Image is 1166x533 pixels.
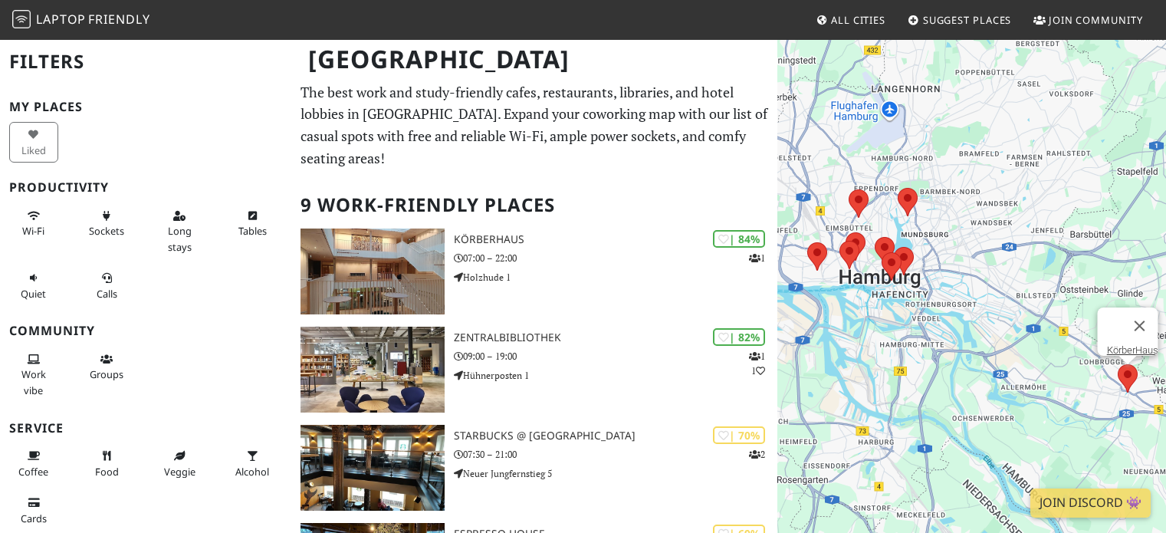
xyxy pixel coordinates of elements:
[155,203,204,259] button: Long stays
[749,349,765,378] p: 1 1
[454,429,778,443] h3: Starbucks @ [GEOGRAPHIC_DATA]
[9,443,58,484] button: Coffee
[291,425,777,511] a: Starbucks @ Neuer Jungfernstieg | 70% 2 Starbucks @ [GEOGRAPHIC_DATA] 07:30 – 21:00 Neuer Jungfer...
[291,327,777,413] a: Zentralbibliothek | 82% 11 Zentralbibliothek 09:00 – 19:00 Hühnerposten 1
[301,327,444,413] img: Zentralbibliothek
[9,265,58,306] button: Quiet
[9,38,282,85] h2: Filters
[235,465,269,479] span: Alcohol
[713,426,765,444] div: | 70%
[9,421,282,436] h3: Service
[89,224,124,238] span: Power sockets
[90,367,123,381] span: Group tables
[713,328,765,346] div: | 82%
[713,230,765,248] div: | 84%
[1027,6,1149,34] a: Join Community
[88,11,149,28] span: Friendly
[12,7,150,34] a: LaptopFriendly LaptopFriendly
[238,224,267,238] span: Work-friendly tables
[296,38,774,81] h1: [GEOGRAPHIC_DATA]
[9,490,58,531] button: Cards
[9,324,282,338] h3: Community
[831,13,885,27] span: All Cities
[168,224,192,253] span: Long stays
[82,265,131,306] button: Calls
[12,10,31,28] img: LaptopFriendly
[82,347,131,387] button: Groups
[301,182,768,229] h2: 9 Work-Friendly Places
[155,443,204,484] button: Veggie
[228,443,277,484] button: Alcohol
[82,443,131,484] button: Food
[1049,13,1143,27] span: Join Community
[454,447,778,462] p: 07:30 – 21:00
[21,367,46,396] span: People working
[22,224,44,238] span: Stable Wi-Fi
[749,251,765,265] p: 1
[301,81,768,169] p: The best work and study-friendly cafes, restaurants, libraries, and hotel lobbies in [GEOGRAPHIC_...
[95,465,119,479] span: Food
[21,287,46,301] span: Quiet
[164,465,195,479] span: Veggie
[9,203,58,244] button: Wi-Fi
[454,466,778,481] p: Neuer Jungfernstieg 5
[810,6,892,34] a: All Cities
[1121,308,1158,344] button: Schließen
[1106,344,1158,356] a: KörberHaus
[18,465,48,479] span: Coffee
[454,349,778,364] p: 09:00 – 19:00
[36,11,86,28] span: Laptop
[9,100,282,114] h3: My Places
[1030,489,1151,518] a: Join Discord 👾
[97,287,117,301] span: Video/audio calls
[291,229,777,314] a: KörberHaus | 84% 1 KörberHaus 07:00 – 22:00 Holzhude 1
[301,425,444,511] img: Starbucks @ Neuer Jungfernstieg
[923,13,1012,27] span: Suggest Places
[228,203,277,244] button: Tables
[454,368,778,383] p: Hühnerposten 1
[9,180,282,195] h3: Productivity
[9,347,58,403] button: Work vibe
[21,512,47,525] span: Credit cards
[902,6,1018,34] a: Suggest Places
[454,251,778,265] p: 07:00 – 22:00
[454,270,778,285] p: Holzhude 1
[454,233,778,246] h3: KörberHaus
[82,203,131,244] button: Sockets
[301,229,444,314] img: KörberHaus
[749,447,765,462] p: 2
[454,331,778,344] h3: Zentralbibliothek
